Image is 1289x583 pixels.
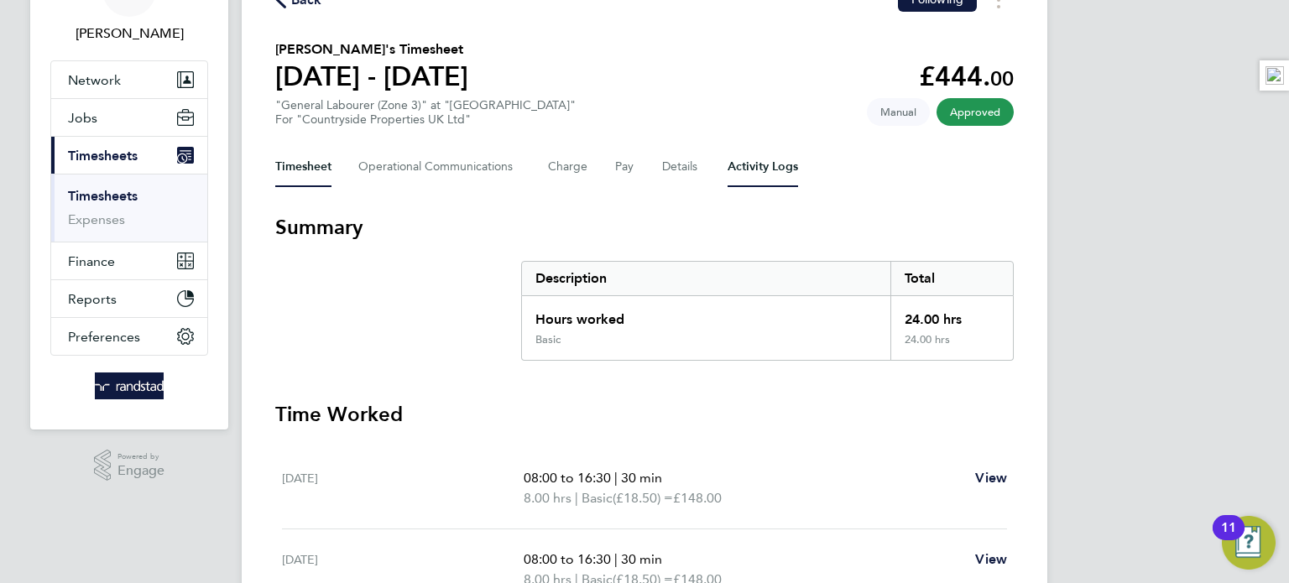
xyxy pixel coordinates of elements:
[662,147,701,187] button: Details
[282,468,524,508] div: [DATE]
[68,188,138,204] a: Timesheets
[975,468,1007,488] a: View
[358,147,521,187] button: Operational Communications
[524,490,571,506] span: 8.00 hrs
[890,333,1013,360] div: 24.00 hrs
[524,470,611,486] span: 08:00 to 16:30
[94,450,165,481] a: Powered byEngage
[613,490,673,506] span: (£18.50) =
[582,488,613,508] span: Basic
[51,280,207,317] button: Reports
[275,147,331,187] button: Timesheet
[890,262,1013,295] div: Total
[1221,528,1236,549] div: 11
[50,23,208,44] span: Russell Kerley
[51,174,207,242] div: Timesheets
[275,401,1014,428] h3: Time Worked
[621,470,662,486] span: 30 min
[68,110,97,126] span: Jobs
[937,98,1014,126] span: This timesheet has been approved.
[615,147,635,187] button: Pay
[975,470,1007,486] span: View
[975,549,1007,570] a: View
[68,148,138,164] span: Timesheets
[522,296,890,333] div: Hours worked
[673,490,722,506] span: £148.00
[867,98,930,126] span: This timesheet was manually created.
[890,296,1013,333] div: 24.00 hrs
[51,242,207,279] button: Finance
[68,211,125,227] a: Expenses
[51,99,207,136] button: Jobs
[51,318,207,355] button: Preferences
[548,147,588,187] button: Charge
[68,72,121,88] span: Network
[51,137,207,174] button: Timesheets
[95,372,164,399] img: randstad-logo-retina.png
[51,61,207,98] button: Network
[68,329,140,345] span: Preferences
[521,261,1014,361] div: Summary
[522,262,890,295] div: Description
[68,253,115,269] span: Finance
[275,39,468,60] h2: [PERSON_NAME]'s Timesheet
[614,470,618,486] span: |
[575,490,578,506] span: |
[50,372,208,399] a: Go to home page
[68,291,117,307] span: Reports
[975,551,1007,567] span: View
[919,60,1014,92] app-decimal: £444.
[524,551,611,567] span: 08:00 to 16:30
[1222,516,1276,570] button: Open Resource Center, 11 new notifications
[275,60,468,93] h1: [DATE] - [DATE]
[535,333,561,346] div: Basic
[275,112,576,127] div: For "Countryside Properties UK Ltd"
[728,147,798,187] button: Activity Logs
[990,66,1014,91] span: 00
[275,214,1014,241] h3: Summary
[621,551,662,567] span: 30 min
[117,464,164,478] span: Engage
[117,450,164,464] span: Powered by
[275,98,576,127] div: "General Labourer (Zone 3)" at "[GEOGRAPHIC_DATA]"
[614,551,618,567] span: |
